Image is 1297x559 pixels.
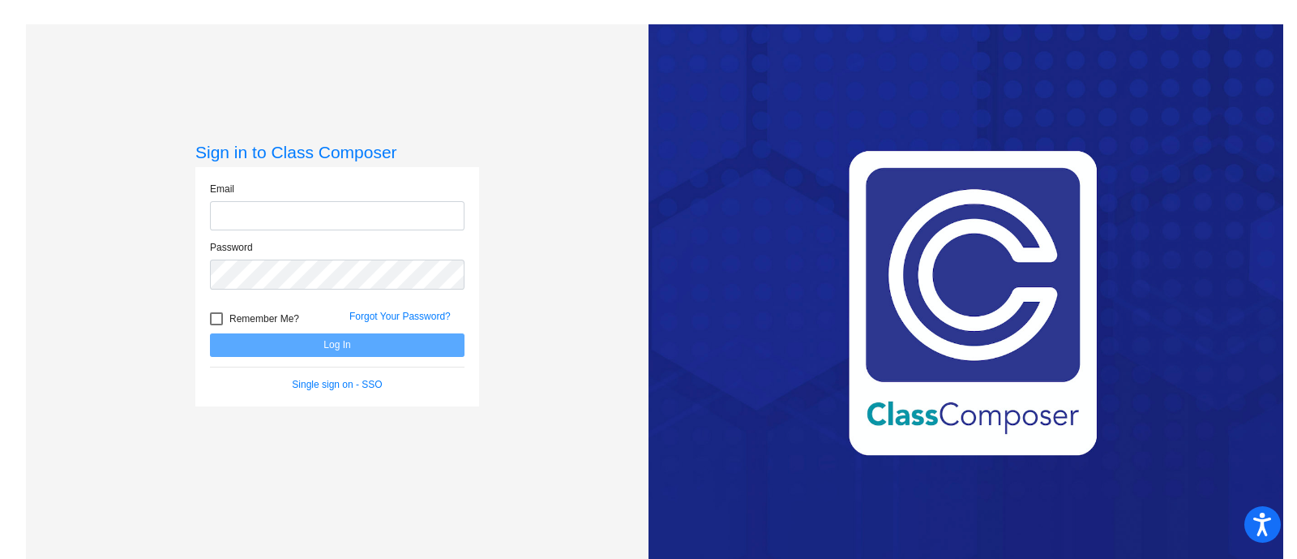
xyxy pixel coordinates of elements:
h3: Sign in to Class Composer [195,142,479,162]
span: Remember Me? [229,309,299,329]
button: Log In [210,333,464,357]
label: Password [210,240,253,255]
label: Email [210,182,234,196]
a: Single sign on - SSO [292,379,382,390]
a: Forgot Your Password? [349,311,451,322]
